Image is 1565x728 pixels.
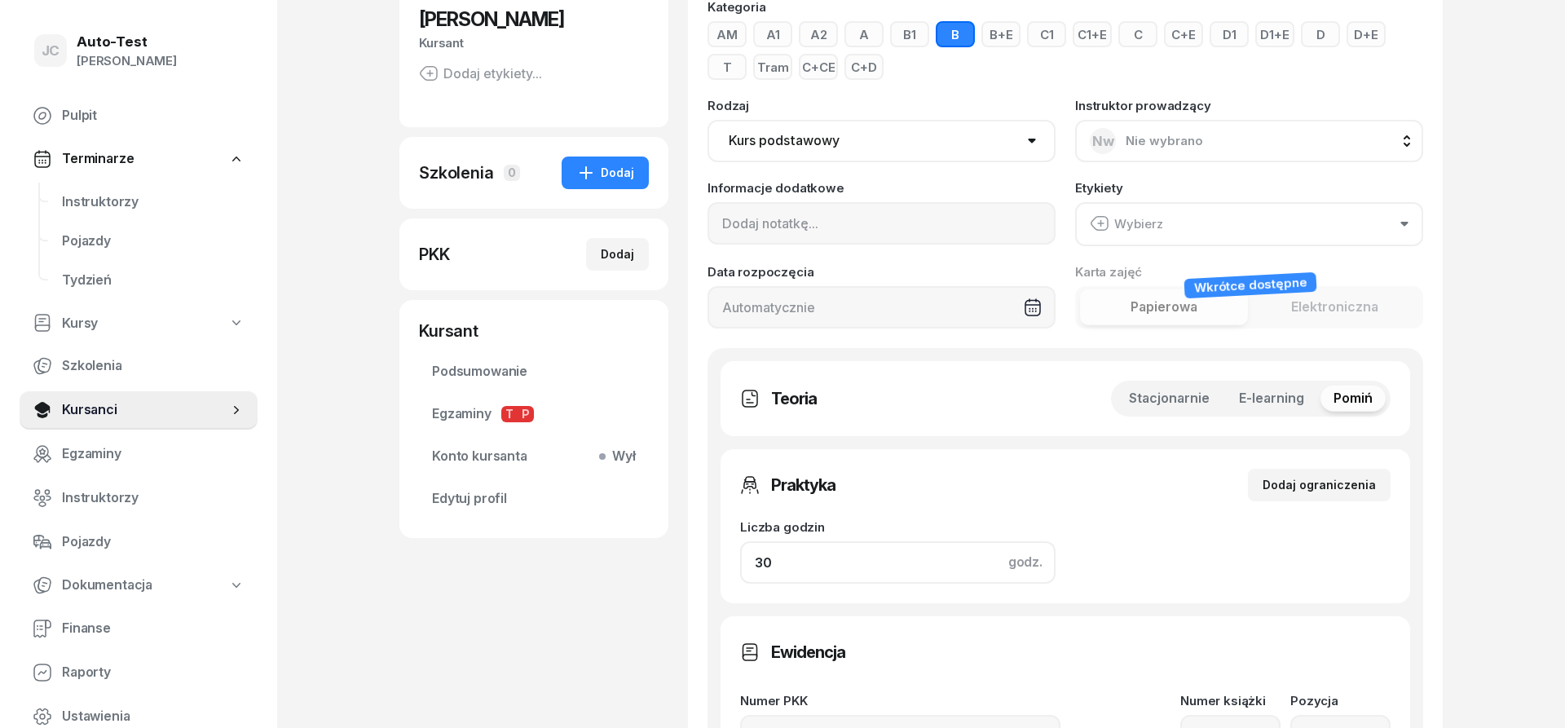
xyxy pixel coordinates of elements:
[20,523,258,562] a: Pojazdy
[936,21,975,47] button: B
[753,54,792,80] button: Tram
[20,96,258,135] a: Pulpit
[62,399,228,421] span: Kursanci
[1320,386,1386,412] button: Pomiń
[419,320,649,342] div: Kursant
[432,404,636,425] span: Egzaminy
[1075,202,1423,246] button: Wybierz
[432,361,636,382] span: Podsumowanie
[799,54,838,80] button: C+CE
[419,243,450,266] div: PKK
[708,54,747,80] button: T
[1334,388,1373,409] span: Pomiń
[1118,21,1157,47] button: C
[518,406,534,422] span: P
[771,472,835,498] h3: Praktyka
[49,261,258,300] a: Tydzień
[62,355,245,377] span: Szkolenia
[1164,21,1203,47] button: C+E
[1239,388,1304,409] span: E-learning
[20,435,258,474] a: Egzaminy
[771,639,845,665] h3: Ewidencja
[419,161,494,184] div: Szkolenia
[62,618,245,639] span: Finanse
[62,488,245,509] span: Instruktorzy
[419,64,542,83] button: Dodaj etykiety...
[844,21,884,47] button: A
[62,148,134,170] span: Terminarze
[419,479,649,518] a: Edytuj profil
[419,352,649,391] a: Podsumowanie
[771,386,817,412] h3: Teoria
[20,609,258,648] a: Finanse
[1263,475,1376,495] div: Dodaj ograniczenia
[77,51,177,72] div: [PERSON_NAME]
[708,202,1056,245] input: Dodaj notatkę...
[1116,386,1223,412] button: Stacjonarnie
[708,21,747,47] button: AM
[1255,21,1294,47] button: D1+E
[49,222,258,261] a: Pojazdy
[1092,135,1114,148] span: Nw
[1347,21,1386,47] button: D+E
[844,54,884,80] button: C+D
[753,21,792,47] button: A1
[1073,21,1112,47] button: C1+E
[606,446,636,467] span: Wył
[20,653,258,692] a: Raporty
[1248,469,1391,501] button: Dodaj ograniczenia
[62,105,245,126] span: Pulpit
[20,479,258,518] a: Instruktorzy
[62,575,152,596] span: Dokumentacja
[419,33,649,54] div: Kursant
[1126,133,1203,148] span: Nie wybrano
[1090,214,1163,235] div: Wybierz
[1027,21,1066,47] button: C1
[20,390,258,430] a: Kursanci
[20,346,258,386] a: Szkolenia
[419,437,649,476] a: Konto kursantaWył
[586,238,649,271] button: Dodaj
[20,305,258,342] a: Kursy
[1184,271,1316,298] div: Wkrótce dostępne
[432,488,636,510] span: Edytuj profil
[49,183,258,222] a: Instruktorzy
[501,406,518,422] span: T
[42,44,60,58] span: JC
[20,140,258,178] a: Terminarze
[62,443,245,465] span: Egzaminy
[890,21,929,47] button: B1
[419,7,564,31] span: [PERSON_NAME]
[20,567,258,604] a: Dokumentacja
[62,192,245,213] span: Instruktorzy
[576,163,634,183] div: Dodaj
[62,270,245,291] span: Tydzień
[504,165,520,181] span: 0
[1301,21,1340,47] button: D
[62,313,98,334] span: Kursy
[62,231,245,252] span: Pojazdy
[62,706,245,727] span: Ustawienia
[1129,388,1210,409] span: Stacjonarnie
[419,395,649,434] a: EgzaminyTP
[77,35,177,49] div: Auto-Test
[62,662,245,683] span: Raporty
[740,541,1056,584] input: 0
[601,245,634,264] div: Dodaj
[1210,21,1249,47] button: D1
[1075,120,1423,162] button: NwNie wybrano
[432,446,636,467] span: Konto kursanta
[62,532,245,553] span: Pojazdy
[1226,386,1317,412] button: E-learning
[799,21,838,47] button: A2
[562,157,649,189] button: Dodaj
[981,21,1021,47] button: B+E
